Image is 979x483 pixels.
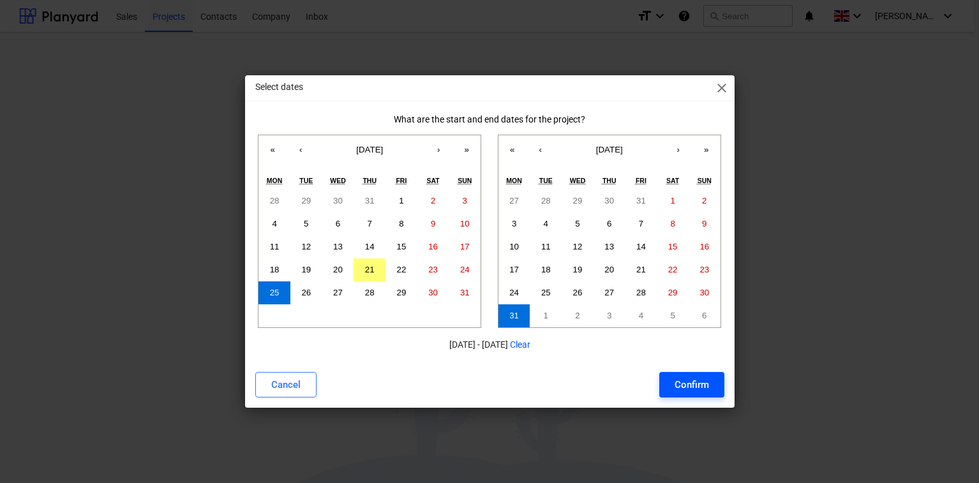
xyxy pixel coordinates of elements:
[702,219,706,228] abbr: 9 August 2026
[670,219,675,228] abbr: 8 August 2026
[594,212,625,235] button: 6 August 2026
[315,135,424,163] button: [DATE]
[255,80,303,94] p: Select dates
[258,235,290,258] button: 11 August 2025
[322,258,354,281] button: 20 August 2025
[301,288,311,297] abbr: 26 August 2025
[290,258,322,281] button: 19 August 2025
[365,265,375,274] abbr: 21 August 2025
[714,80,729,96] span: close
[636,288,646,297] abbr: 28 August 2026
[594,258,625,281] button: 20 August 2026
[541,242,551,251] abbr: 11 August 2026
[594,281,625,304] button: 27 August 2026
[270,288,280,297] abbr: 25 August 2025
[255,114,724,124] div: What are the start and end dates for the project?
[625,281,657,304] button: 28 August 2026
[449,235,481,258] button: 17 August 2025
[460,265,470,274] abbr: 24 August 2025
[417,258,449,281] button: 23 August 2025
[365,288,375,297] abbr: 28 August 2025
[509,265,519,274] abbr: 17 August 2026
[668,265,678,274] abbr: 22 August 2026
[639,219,643,228] abbr: 7 August 2026
[668,288,678,297] abbr: 29 August 2026
[385,235,417,258] button: 15 August 2025
[287,135,315,163] button: ‹
[449,189,481,212] button: 3 August 2025
[541,196,551,205] abbr: 28 July 2026
[258,135,287,163] button: «
[458,177,472,184] abbr: Sunday
[657,212,689,235] button: 8 August 2026
[541,265,551,274] abbr: 18 August 2026
[698,177,712,184] abbr: Sunday
[689,304,721,327] button: 6 September 2026
[431,196,435,205] abbr: 2 August 2025
[530,189,562,212] button: 28 July 2026
[397,288,407,297] abbr: 29 August 2025
[562,235,594,258] button: 12 August 2026
[657,235,689,258] button: 15 August 2026
[396,177,407,184] abbr: Friday
[399,196,403,205] abbr: 1 August 2025
[512,219,516,228] abbr: 3 August 2026
[636,196,646,205] abbr: 31 July 2026
[333,242,343,251] abbr: 13 August 2025
[594,235,625,258] button: 13 August 2026
[510,338,530,352] button: Clear
[417,235,449,258] button: 16 August 2025
[460,288,470,297] abbr: 31 August 2025
[258,281,290,304] button: 25 August 2025
[573,288,583,297] abbr: 26 August 2026
[664,135,692,163] button: ›
[258,189,290,212] button: 28 July 2025
[657,258,689,281] button: 22 August 2026
[498,235,530,258] button: 10 August 2026
[915,422,979,483] iframe: Chat Widget
[449,258,481,281] button: 24 August 2025
[692,135,721,163] button: »
[365,196,375,205] abbr: 31 July 2025
[639,311,643,320] abbr: 4 September 2026
[354,281,385,304] button: 28 August 2025
[270,196,280,205] abbr: 28 July 2025
[539,177,553,184] abbr: Tuesday
[636,242,646,251] abbr: 14 August 2026
[322,281,354,304] button: 27 August 2025
[509,196,519,205] abbr: 27 July 2026
[255,372,317,398] button: Cancel
[460,242,470,251] abbr: 17 August 2025
[625,304,657,327] button: 4 September 2026
[657,189,689,212] button: 1 August 2026
[452,135,481,163] button: »
[417,212,449,235] button: 9 August 2025
[573,196,583,205] abbr: 29 July 2026
[428,265,438,274] abbr: 23 August 2025
[562,258,594,281] button: 19 August 2026
[509,311,519,320] abbr: 31 August 2026
[657,281,689,304] button: 29 August 2026
[356,145,383,154] span: [DATE]
[530,212,562,235] button: 4 August 2026
[460,219,470,228] abbr: 10 August 2025
[530,304,562,327] button: 1 September 2026
[354,212,385,235] button: 7 August 2025
[657,304,689,327] button: 5 September 2026
[670,311,675,320] abbr: 5 September 2026
[365,242,375,251] abbr: 14 August 2025
[570,177,586,184] abbr: Wednesday
[498,304,530,327] button: 31 August 2026
[322,189,354,212] button: 30 July 2025
[575,219,579,228] abbr: 5 August 2026
[544,311,548,320] abbr: 1 September 2026
[594,304,625,327] button: 3 September 2026
[417,189,449,212] button: 2 August 2025
[530,235,562,258] button: 11 August 2026
[385,281,417,304] button: 29 August 2025
[304,219,308,228] abbr: 5 August 2025
[659,372,724,398] button: Confirm
[397,265,407,274] abbr: 22 August 2025
[689,258,721,281] button: 23 August 2026
[666,177,679,184] abbr: Saturday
